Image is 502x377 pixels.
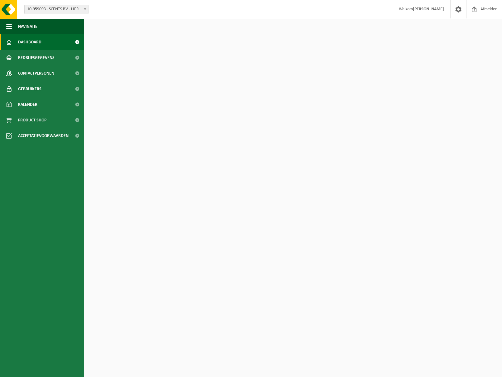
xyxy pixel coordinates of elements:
span: 10-959093 - SCENTS BV - LIER [24,5,88,14]
span: Dashboard [18,34,41,50]
span: Product Shop [18,112,46,128]
span: Bedrijfsgegevens [18,50,55,66]
strong: [PERSON_NAME] [413,7,444,12]
span: Acceptatievoorwaarden [18,128,69,144]
span: 10-959093 - SCENTS BV - LIER [25,5,88,14]
span: Contactpersonen [18,66,54,81]
span: Gebruikers [18,81,41,97]
span: Navigatie [18,19,37,34]
span: Kalender [18,97,37,112]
